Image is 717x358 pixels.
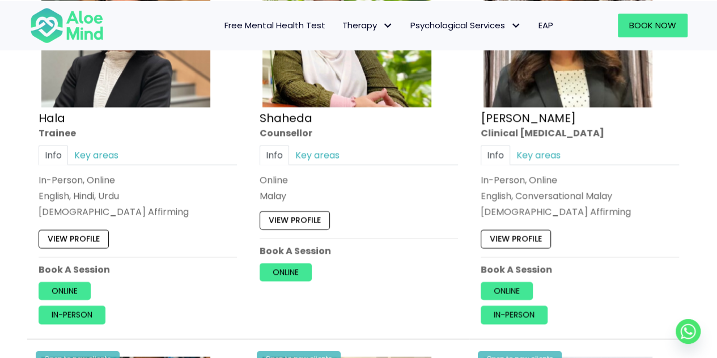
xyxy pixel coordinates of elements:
[481,110,576,126] a: [PERSON_NAME]
[39,127,237,140] div: Trainee
[380,17,396,33] span: Therapy: submenu
[481,174,679,187] div: In-Person, Online
[260,263,312,282] a: Online
[530,14,562,37] a: EAP
[39,206,237,219] div: [DEMOGRAPHIC_DATA] Affirming
[39,231,109,249] a: View profile
[481,127,679,140] div: Clinical [MEDICAL_DATA]
[510,146,567,165] a: Key areas
[334,14,402,37] a: TherapyTherapy: submenu
[39,190,237,203] p: English, Hindi, Urdu
[629,19,676,31] span: Book Now
[39,110,65,126] a: Hala
[481,206,679,219] div: [DEMOGRAPHIC_DATA] Affirming
[481,282,533,300] a: Online
[118,14,562,37] nav: Menu
[260,211,330,229] a: View profile
[676,319,701,344] a: Whatsapp
[481,231,551,249] a: View profile
[260,245,458,258] p: Book A Session
[224,19,325,31] span: Free Mental Health Test
[260,110,312,126] a: Shaheda
[618,14,688,37] a: Book Now
[216,14,334,37] a: Free Mental Health Test
[30,7,104,44] img: Aloe mind Logo
[410,19,521,31] span: Psychological Services
[402,14,530,37] a: Psychological ServicesPsychological Services: submenu
[39,146,68,165] a: Info
[260,190,458,203] p: Malay
[481,263,679,276] p: Book A Session
[39,263,237,276] p: Book A Session
[39,306,105,324] a: In-person
[481,146,510,165] a: Info
[289,146,346,165] a: Key areas
[481,190,679,203] p: English, Conversational Malay
[39,174,237,187] div: In-Person, Online
[481,306,548,324] a: In-person
[39,282,91,300] a: Online
[260,127,458,140] div: Counsellor
[508,17,524,33] span: Psychological Services: submenu
[260,174,458,187] div: Online
[260,146,289,165] a: Info
[538,19,553,31] span: EAP
[68,146,125,165] a: Key areas
[342,19,393,31] span: Therapy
